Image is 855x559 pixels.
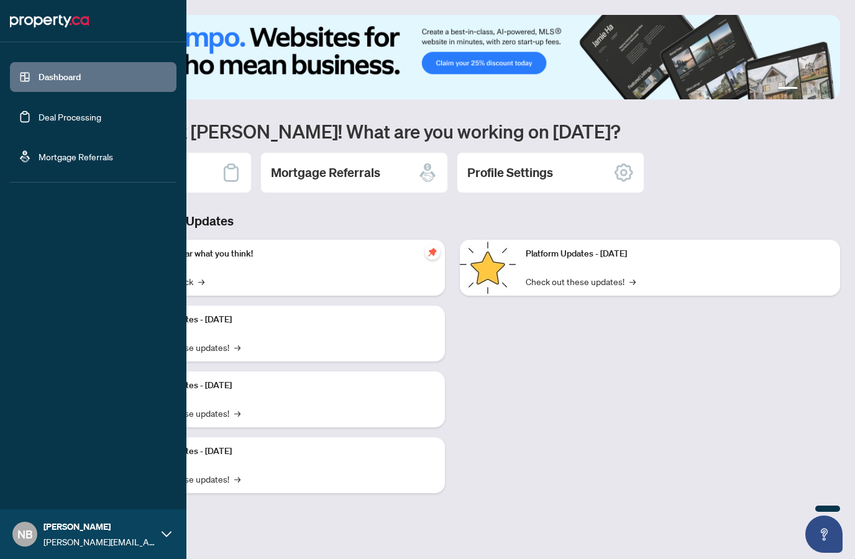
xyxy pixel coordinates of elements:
[65,212,840,230] h3: Brokerage & Industry Updates
[805,516,843,553] button: Open asap
[460,240,516,296] img: Platform Updates - June 23, 2025
[234,406,240,420] span: →
[823,87,828,92] button: 4
[526,247,830,261] p: Platform Updates - [DATE]
[813,87,818,92] button: 3
[130,445,435,458] p: Platform Updates - [DATE]
[198,275,204,288] span: →
[39,111,101,122] a: Deal Processing
[234,340,240,354] span: →
[43,535,155,548] span: [PERSON_NAME][EMAIL_ADDRESS][DOMAIN_NAME]
[39,151,113,162] a: Mortgage Referrals
[10,11,89,31] img: logo
[130,379,435,393] p: Platform Updates - [DATE]
[65,15,840,99] img: Slide 0
[467,164,553,181] h2: Profile Settings
[629,275,636,288] span: →
[234,472,240,486] span: →
[43,520,155,534] span: [PERSON_NAME]
[271,164,380,181] h2: Mortgage Referrals
[39,71,81,83] a: Dashboard
[130,313,435,327] p: Platform Updates - [DATE]
[803,87,808,92] button: 2
[130,247,435,261] p: We want to hear what you think!
[526,275,636,288] a: Check out these updates!→
[65,119,840,143] h1: Welcome back [PERSON_NAME]! What are you working on [DATE]?
[425,245,440,260] span: pushpin
[17,525,33,543] span: NB
[778,87,798,92] button: 1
